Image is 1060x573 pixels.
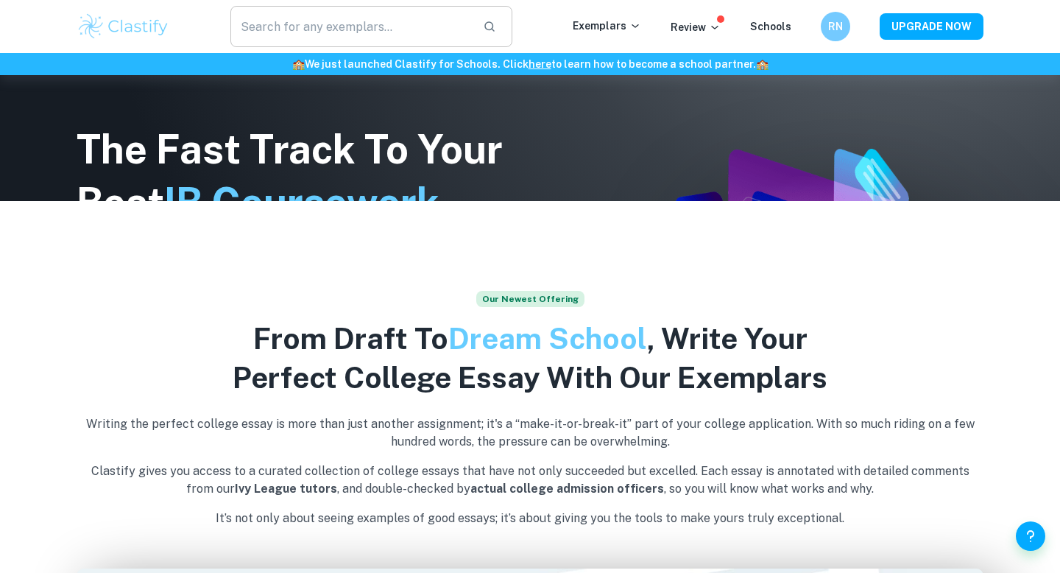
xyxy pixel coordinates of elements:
p: Clastify gives you access to a curated collection of college essays that have not only succeeded ... [77,463,983,498]
button: UPGRADE NOW [880,13,983,40]
span: 🏫 [756,58,768,70]
p: Exemplars [573,18,641,34]
span: Our Newest Offering [476,291,584,307]
h6: RN [827,18,844,35]
button: Help and Feedback [1016,521,1045,551]
span: IB Coursework [164,179,439,225]
b: Ivy League tutors [235,482,337,496]
span: 🏫 [292,58,305,70]
h1: The Fast Track To Your Best & [77,123,533,282]
a: Schools [750,21,791,32]
input: Search for any exemplars... [230,6,471,47]
p: It’s not only about seeing examples of good essays; it’s about giving you the tools to make yours... [77,510,983,527]
p: Review [671,19,721,35]
a: here [529,58,551,70]
img: Clastify hero [595,149,975,423]
h6: We just launched Clastify for Schools. Click to learn how to become a school partner. [3,56,1057,72]
span: Dream School [448,321,647,356]
p: Writing the perfect college essay is more than just another assignment; it's a “make-it-or-break-... [77,415,983,451]
h2: From Draft To , Write Your Perfect College Essay With Our Exemplars [77,319,983,398]
button: RN [821,12,850,41]
b: actual college admission officers [470,482,664,496]
img: Clastify logo [77,12,170,41]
